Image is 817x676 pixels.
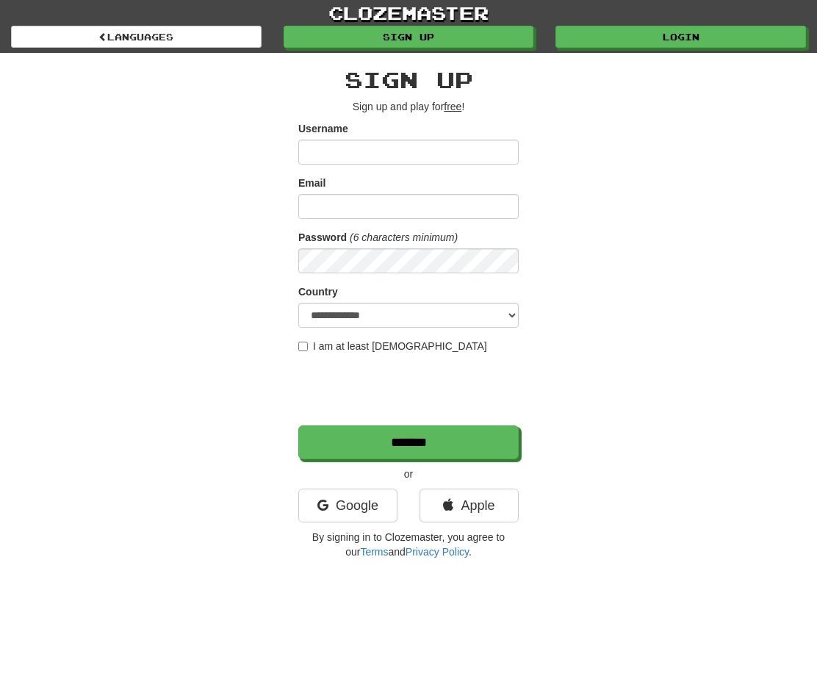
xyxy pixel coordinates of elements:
a: Terms [360,546,388,558]
p: By signing in to Clozemaster, you agree to our and . [298,530,519,559]
a: Privacy Policy [406,546,469,558]
a: Google [298,489,397,522]
label: Email [298,176,325,190]
p: Sign up and play for ! [298,99,519,114]
input: I am at least [DEMOGRAPHIC_DATA] [298,342,308,351]
a: Apple [420,489,519,522]
u: free [444,101,461,112]
iframe: reCAPTCHA [298,361,522,418]
h2: Sign up [298,68,519,92]
a: Sign up [284,26,534,48]
a: Login [555,26,806,48]
em: (6 characters minimum) [350,231,458,243]
label: Password [298,230,347,245]
a: Languages [11,26,262,48]
p: or [298,467,519,481]
label: Country [298,284,338,299]
label: I am at least [DEMOGRAPHIC_DATA] [298,339,487,353]
label: Username [298,121,348,136]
